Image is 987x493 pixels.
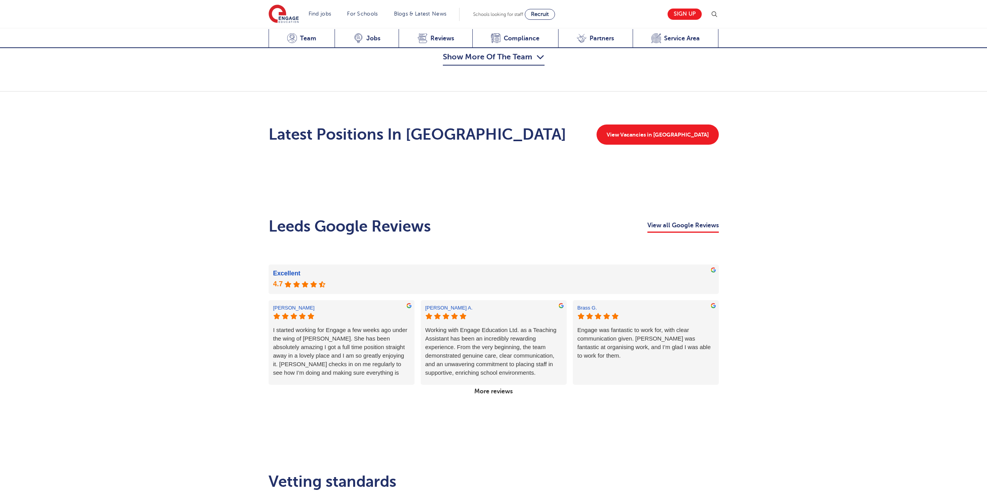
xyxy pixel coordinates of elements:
div: [PERSON_NAME] A. [425,305,473,311]
a: Blogs & Latest News [394,11,447,17]
h2: Vetting standards [269,472,569,491]
a: Team [269,29,335,48]
span: Recruit [531,11,549,17]
a: View Vacancies in [GEOGRAPHIC_DATA] [597,125,719,145]
div: Working with Engage Education Ltd. as a Teaching Assistant has been an incredibly rewarding exper... [425,326,562,377]
div: [PERSON_NAME] [273,305,315,311]
a: Reviews [399,29,472,48]
a: Service Area [633,29,719,48]
a: Compliance [472,29,558,48]
h2: Leeds Google Reviews [269,217,431,236]
span: Compliance [504,35,539,42]
a: Jobs [335,29,399,48]
h2: Latest Positions In [GEOGRAPHIC_DATA] [269,125,566,144]
span: Team [300,35,316,42]
a: For Schools [347,11,378,17]
span: Schools looking for staff [473,12,523,17]
div: Brass G. [578,305,619,311]
button: Show More Of The Team [443,51,545,66]
a: Recruit [525,9,555,20]
a: Partners [558,29,633,48]
span: Service Area [664,35,700,42]
div: Excellent [273,269,714,278]
a: Sign up [668,9,702,20]
a: More reviews [471,385,516,398]
span: Partners [590,35,614,42]
a: View all Google Reviews [647,220,719,233]
div: I started working for Engage a few weeks ago under the wing of [PERSON_NAME]. She has been absolu... [273,326,410,377]
a: Find jobs [309,11,331,17]
div: Engage was fantastic to work for, with clear communication given. [PERSON_NAME] was fantastic at ... [578,326,714,377]
span: Jobs [366,35,380,42]
img: Engage Education [269,5,299,24]
span: Reviews [430,35,454,42]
